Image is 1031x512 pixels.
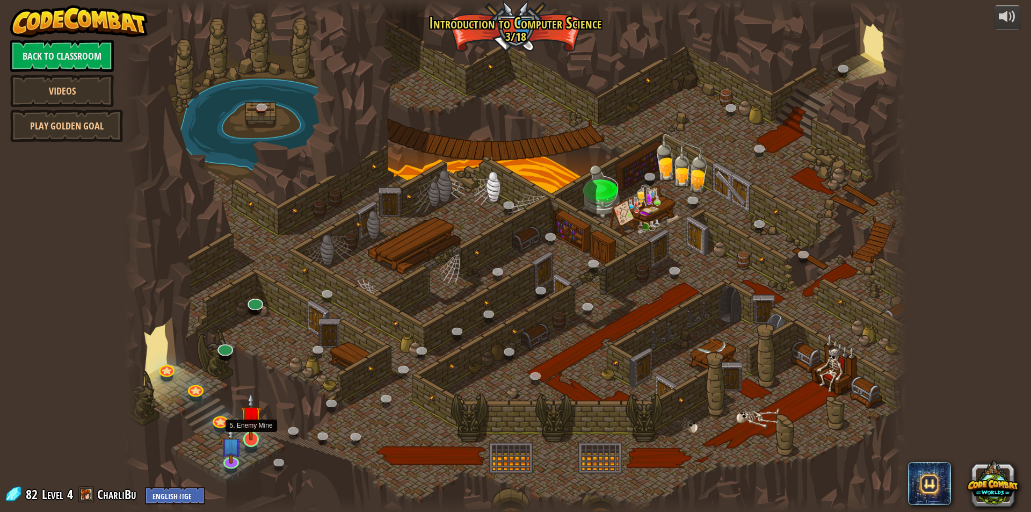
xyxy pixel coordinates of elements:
span: Level [42,486,63,503]
img: CodeCombat - Learn how to code by playing a game [10,5,148,38]
a: Videos [10,75,114,107]
a: CharliBu [97,486,140,503]
span: 82 [26,486,41,503]
img: level-banner-unstarted.png [241,392,262,441]
a: Back to Classroom [10,40,114,72]
img: level-banner-unstarted-subscriber.png [221,428,242,464]
button: Adjust volume [994,5,1021,31]
span: 4 [67,486,73,503]
a: Play Golden Goal [10,110,123,142]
